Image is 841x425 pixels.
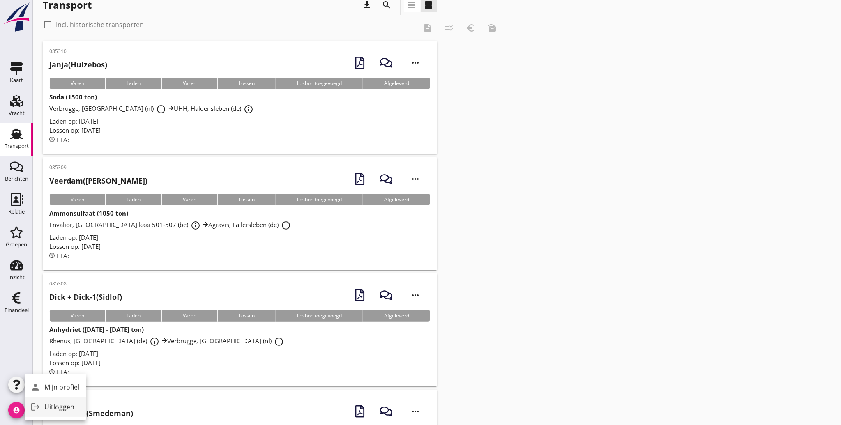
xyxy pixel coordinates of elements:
div: Transport [5,143,29,149]
span: Lossen op: [DATE] [49,242,101,250]
i: info_outline [191,221,200,230]
div: Relatie [8,209,25,214]
strong: Soda (1500 ton) [49,93,97,101]
span: ETA: [57,252,69,260]
i: info_outline [150,337,159,347]
span: Lossen op: [DATE] [49,126,101,134]
div: Varen [49,78,105,89]
span: Laden op: [DATE] [49,117,98,125]
a: 085310Janja(Hulzebos)VarenLadenVarenLossenLosbon toegevoegdAfgeleverdSoda (1500 ton)Verbrugge, [G... [43,41,437,154]
span: Envalior, [GEOGRAPHIC_DATA] kaai 501-507 (be) Agravis, Fallersleben (de) [49,221,293,229]
p: 085310 [49,48,107,55]
h2: (Hulzebos) [49,59,107,70]
i: account_circle [8,402,25,418]
div: Varen [49,194,105,205]
a: Mijn profiel [25,377,86,397]
div: Losbon toegevoegd [276,194,363,205]
strong: Janja [49,60,68,69]
i: info_outline [274,337,284,347]
div: Financieel [5,308,29,313]
div: Laden [105,310,161,322]
a: 085308Dick + Dick-1(Sidlof)VarenLadenVarenLossenLosbon toegevoegdAfgeleverdAnhydriet ([DATE] - [D... [43,273,437,386]
div: Berichten [5,176,28,181]
div: Lossen [217,194,276,205]
div: Uitloggen [44,402,79,412]
i: info_outline [244,104,253,114]
a: 085309Veerdam([PERSON_NAME])VarenLadenVarenLossenLosbon toegevoegdAfgeleverdAmmonsulfaat (1050 to... [43,157,437,270]
span: Laden op: [DATE] [49,349,98,358]
div: Afgeleverd [363,78,430,89]
i: more_horiz [404,168,427,191]
span: Verbrugge, [GEOGRAPHIC_DATA] (nl) UHH, Haldensleben (de) [49,104,256,113]
span: ETA: [57,136,69,144]
div: Varen [161,194,217,205]
span: Laden op: [DATE] [49,233,98,241]
div: Lossen [217,78,276,89]
p: 085308 [49,280,122,287]
span: ETA: [57,368,69,376]
strong: Ammonsulfaat (1050 ton) [49,209,128,217]
div: Groepen [6,242,27,247]
p: 085309 [49,164,147,171]
h2: (Smedeman) [49,408,133,419]
h2: (Sidlof) [49,292,122,303]
div: Laden [105,194,161,205]
div: Lossen [217,310,276,322]
p: 085307 [49,396,133,404]
div: Afgeleverd [363,194,430,205]
h2: ([PERSON_NAME]) [49,175,147,186]
strong: Veerdam [49,176,83,186]
strong: Anhydriet ([DATE] - [DATE] ton) [49,325,144,333]
img: logo-small.a267ee39.svg [2,2,31,32]
i: more_horiz [404,51,427,74]
strong: Dick + Dick-1 [49,292,96,302]
i: more_horiz [404,284,427,307]
i: info_outline [281,221,291,230]
span: Rhenus, [GEOGRAPHIC_DATA] (de) Verbrugge, [GEOGRAPHIC_DATA] (nl) [49,337,286,345]
i: more_horiz [404,400,427,423]
i: person [27,379,44,395]
div: Losbon toegevoegd [276,310,363,322]
div: Mijn profiel [44,382,79,392]
div: Inzicht [8,275,25,280]
div: Laden [105,78,161,89]
div: Afgeleverd [363,310,430,322]
i: logout [27,399,44,415]
label: Incl. historische transporten [56,21,144,29]
div: Kaart [10,78,23,83]
div: Varen [161,78,217,89]
div: Vracht [9,110,25,116]
div: Varen [161,310,217,322]
div: Varen [49,310,105,322]
div: Losbon toegevoegd [276,78,363,89]
span: Lossen op: [DATE] [49,358,101,367]
i: info_outline [156,104,166,114]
